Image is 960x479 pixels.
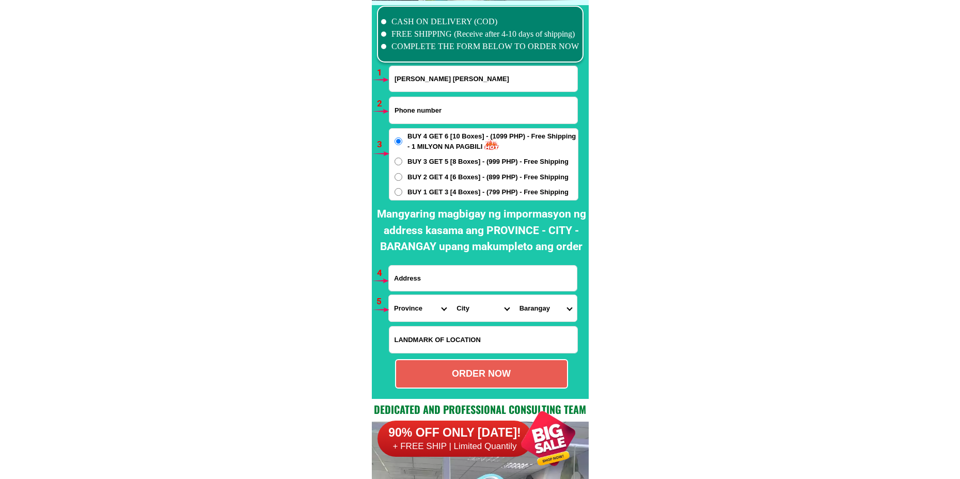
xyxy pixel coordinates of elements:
span: BUY 3 GET 5 [8 Boxes] - (999 PHP) - Free Shipping [407,157,569,167]
h6: 5 [376,295,388,308]
input: Input full_name [389,66,577,91]
span: BUY 2 GET 4 [6 Boxes] - (899 PHP) - Free Shipping [407,172,569,182]
li: FREE SHIPPING (Receive after 4-10 days of shipping) [381,28,579,40]
span: BUY 4 GET 6 [10 Boxes] - (1099 PHP) - Free Shipping - 1 MILYON NA PAGBILI [407,131,578,151]
h2: Dedicated and professional consulting team [372,401,589,417]
select: Select commune [514,295,577,321]
h6: 1 [377,66,389,80]
select: Select district [451,295,514,321]
li: CASH ON DELIVERY (COD) [381,16,579,28]
h6: 90% OFF ONLY [DATE]! [377,425,532,441]
input: BUY 1 GET 3 [4 Boxes] - (799 PHP) - Free Shipping [395,188,402,196]
input: BUY 3 GET 5 [8 Boxes] - (999 PHP) - Free Shipping [395,158,402,165]
input: BUY 4 GET 6 [10 Boxes] - (1099 PHP) - Free Shipping - 1 MILYON NA PAGBILI [395,137,402,145]
input: Input phone_number [389,97,577,123]
h2: Mangyaring magbigay ng impormasyon ng address kasama ang PROVINCE - CITY - BARANGAY upang makumpl... [374,206,589,255]
input: Input address [389,266,577,291]
h6: + FREE SHIP | Limited Quantily [377,441,532,452]
input: BUY 2 GET 4 [6 Boxes] - (899 PHP) - Free Shipping [395,173,402,181]
input: Input LANDMARKOFLOCATION [389,327,577,353]
span: BUY 1 GET 3 [4 Boxes] - (799 PHP) - Free Shipping [407,187,569,197]
h6: 3 [377,138,389,151]
h6: 4 [377,267,389,280]
h6: 2 [377,97,389,111]
select: Select province [389,295,451,321]
div: ORDER NOW [396,367,567,381]
li: COMPLETE THE FORM BELOW TO ORDER NOW [381,40,579,53]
